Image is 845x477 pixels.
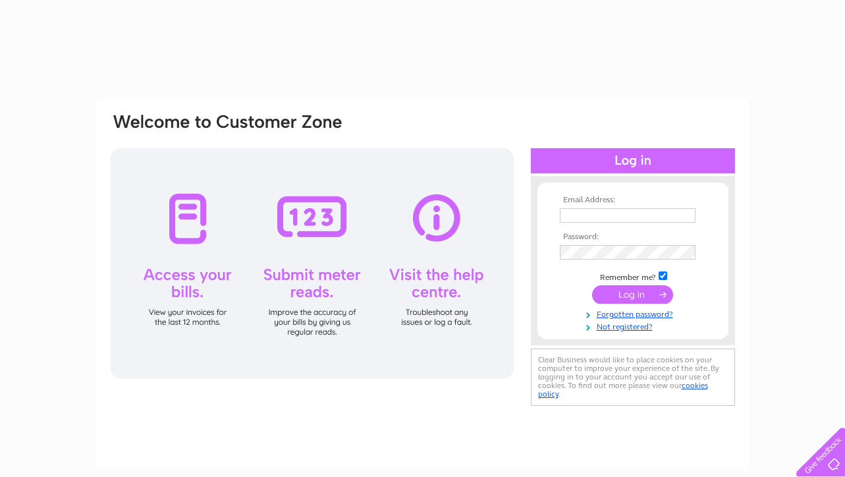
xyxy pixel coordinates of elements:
[592,285,673,304] input: Submit
[560,307,709,320] a: Forgotten password?
[560,320,709,332] a: Not registered?
[557,196,709,205] th: Email Address:
[538,381,708,399] a: cookies policy
[557,269,709,283] td: Remember me?
[531,349,735,406] div: Clear Business would like to place cookies on your computer to improve your experience of the sit...
[557,233,709,242] th: Password:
